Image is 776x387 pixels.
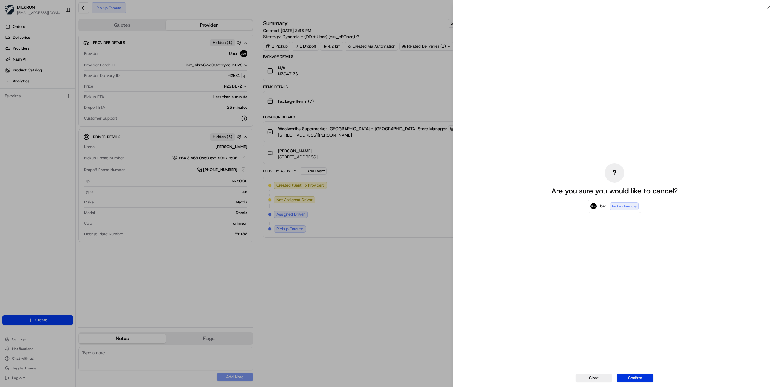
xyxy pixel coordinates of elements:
p: Are you sure you would like to cancel? [551,186,678,196]
button: Confirm [617,374,653,382]
span: Uber [598,203,606,209]
button: Close [576,374,612,382]
img: Uber [590,203,597,209]
div: ? [605,163,624,183]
